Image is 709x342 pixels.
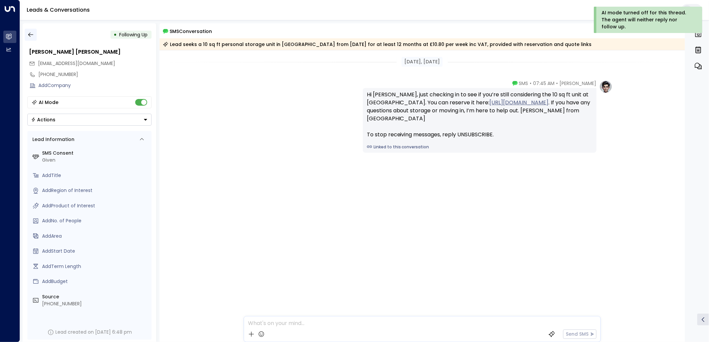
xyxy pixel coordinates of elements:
[38,60,115,67] span: [EMAIL_ADDRESS][DOMAIN_NAME]
[38,60,115,67] span: debbsrich99@gmail.com
[533,80,555,87] span: 07:45 AM
[42,202,149,209] div: AddProduct of Interest
[42,278,149,285] div: AddBudget
[42,293,149,300] label: Source
[163,41,592,48] div: Lead seeks a 10 sq ft personal storage unit in [GEOGRAPHIC_DATA] from [DATE] for at least 12 mont...
[42,233,149,240] div: AddArea
[560,80,597,87] span: [PERSON_NAME]
[56,329,132,336] div: Lead created on [DATE] 6:48 pm
[42,157,149,164] div: Given
[29,48,152,56] div: [PERSON_NAME] [PERSON_NAME]
[602,9,693,30] div: AI mode turned off for this thread. The agent will neither reply nor follow up.
[599,80,613,93] img: profile-logo.png
[42,248,149,255] div: AddStart Date
[402,57,443,67] div: [DATE], [DATE]
[39,71,152,78] div: [PHONE_NUMBER]
[114,29,117,41] div: •
[39,82,152,89] div: AddCompany
[490,99,549,107] a: [URL][DOMAIN_NAME]
[367,144,593,150] a: Linked to this conversation
[39,99,59,106] div: AI Mode
[31,117,56,123] div: Actions
[42,300,149,307] div: [PHONE_NUMBER]
[556,80,558,87] span: •
[519,80,528,87] span: SMS
[367,91,593,139] div: Hi [PERSON_NAME], just checking in to see if you’re still considering the 10 sq ft unit at [GEOGR...
[42,217,149,224] div: AddNo. of People
[42,263,149,270] div: AddTerm Length
[120,31,148,38] span: Following Up
[170,27,212,35] span: SMS Conversation
[27,114,152,126] button: Actions
[42,150,149,157] label: SMS Consent
[530,80,532,87] span: •
[42,172,149,179] div: AddTitle
[27,114,152,126] div: Button group with a nested menu
[27,6,90,14] a: Leads & Conversations
[42,187,149,194] div: AddRegion of Interest
[30,136,75,143] div: Lead Information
